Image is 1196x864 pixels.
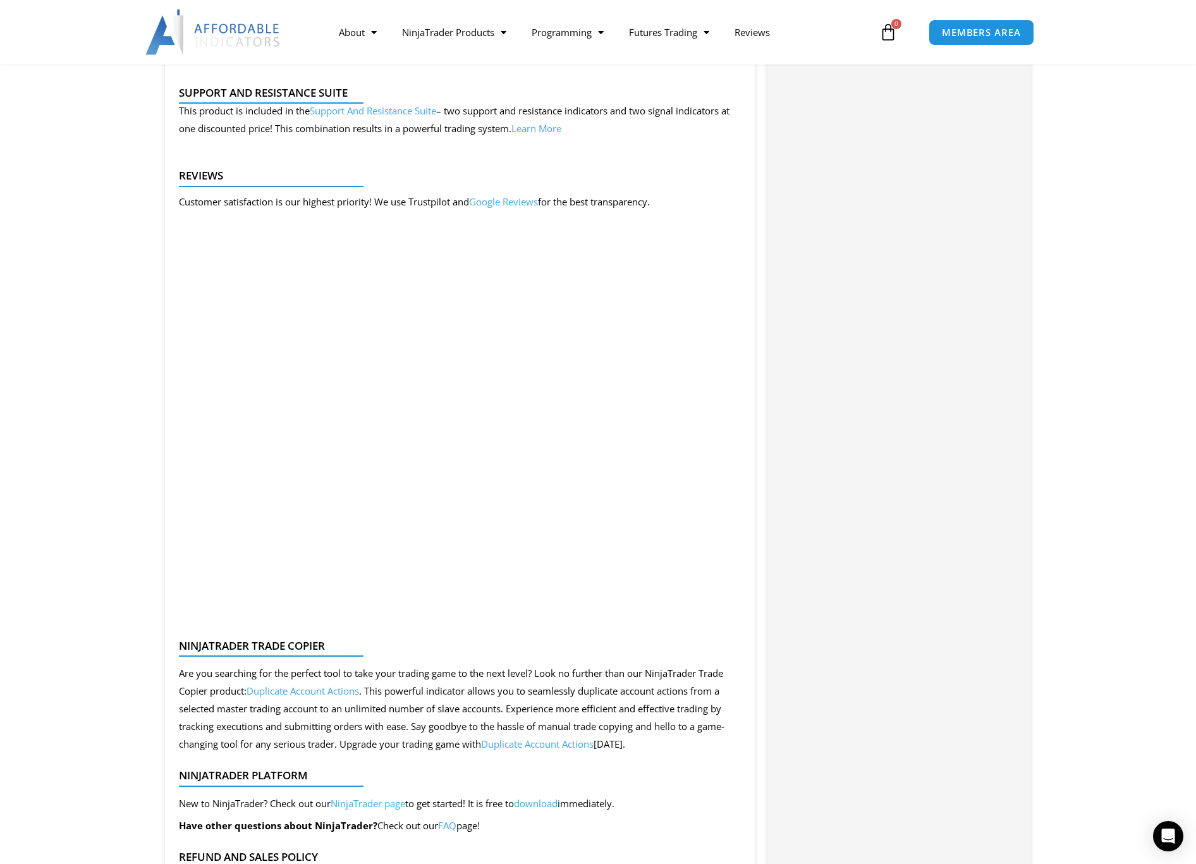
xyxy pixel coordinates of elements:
[326,18,389,47] a: About
[179,819,377,832] b: Have other questions about NinjaTrader?
[942,28,1021,37] span: MEMBERS AREA
[514,797,558,810] a: download
[519,18,616,47] a: Programming
[481,738,594,750] a: Duplicate Account Actions
[929,20,1034,46] a: MEMBERS AREA
[310,104,436,117] a: Support And Resistance Suite
[511,122,561,135] a: Learn More
[469,195,538,208] a: Google Reviews
[722,18,783,47] a: Reviews
[247,685,359,697] a: Duplicate Account Actions
[179,851,731,863] h4: Refund and Sales Policy
[860,14,916,51] a: 0
[179,640,731,652] h4: NinjaTrader Trade Copier
[179,217,731,628] iframe: Customer reviews powered by Trustpilot
[1153,821,1183,851] div: Open Intercom Messenger
[438,819,456,832] a: FAQ
[179,102,731,138] p: This product is included in the – two support and resistance indicators and two signal indicators...
[179,769,731,782] h4: NinjaTrader Platform
[179,193,650,211] p: Customer satisfaction is our highest priority! We use Trustpilot and for the best transparency.
[179,87,731,99] h4: Support and Resistance Suite
[179,817,614,835] p: Check out our page!
[331,797,405,810] a: NinjaTrader page
[145,9,281,55] img: LogoAI | Affordable Indicators – NinjaTrader
[179,169,731,182] h4: Reviews
[891,19,901,29] span: 0
[179,665,731,753] div: Are you searching for the perfect tool to take your trading game to the next level? Look no furth...
[389,18,519,47] a: NinjaTrader Products
[616,18,722,47] a: Futures Trading
[326,18,876,47] nav: Menu
[179,795,614,813] p: New to NinjaTrader? Check out our to get started! It is free to immediately.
